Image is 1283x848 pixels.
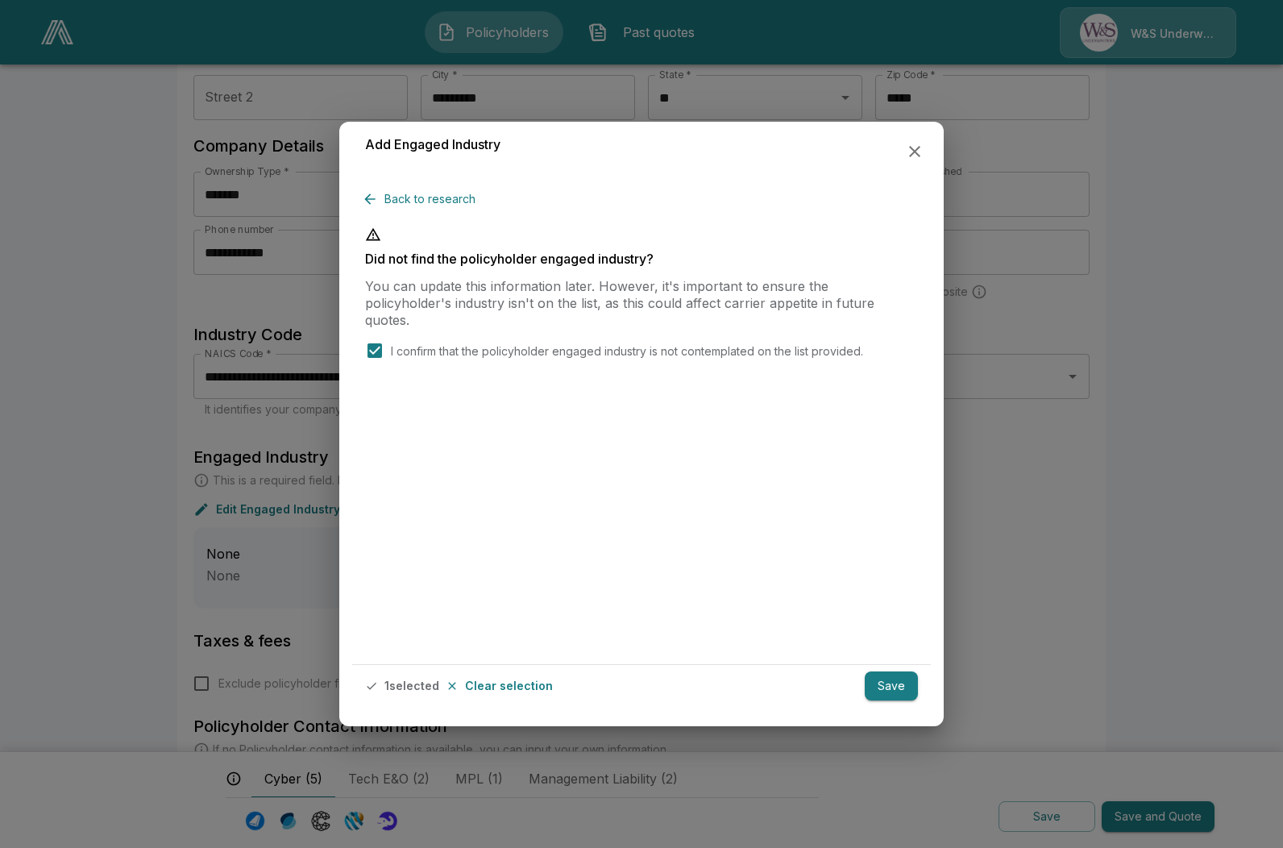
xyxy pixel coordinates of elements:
p: I confirm that the policyholder engaged industry is not contemplated on the list provided. [391,343,863,360]
p: You can update this information later. However, it's important to ensure the policyholder's indus... [365,278,918,328]
p: Did not find the policyholder engaged industry? [365,252,918,265]
button: Back to research [365,185,482,214]
button: Save [865,671,918,701]
h6: Add Engaged Industry [365,135,500,156]
p: 1 selected [384,680,439,692]
p: Clear selection [465,680,553,692]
